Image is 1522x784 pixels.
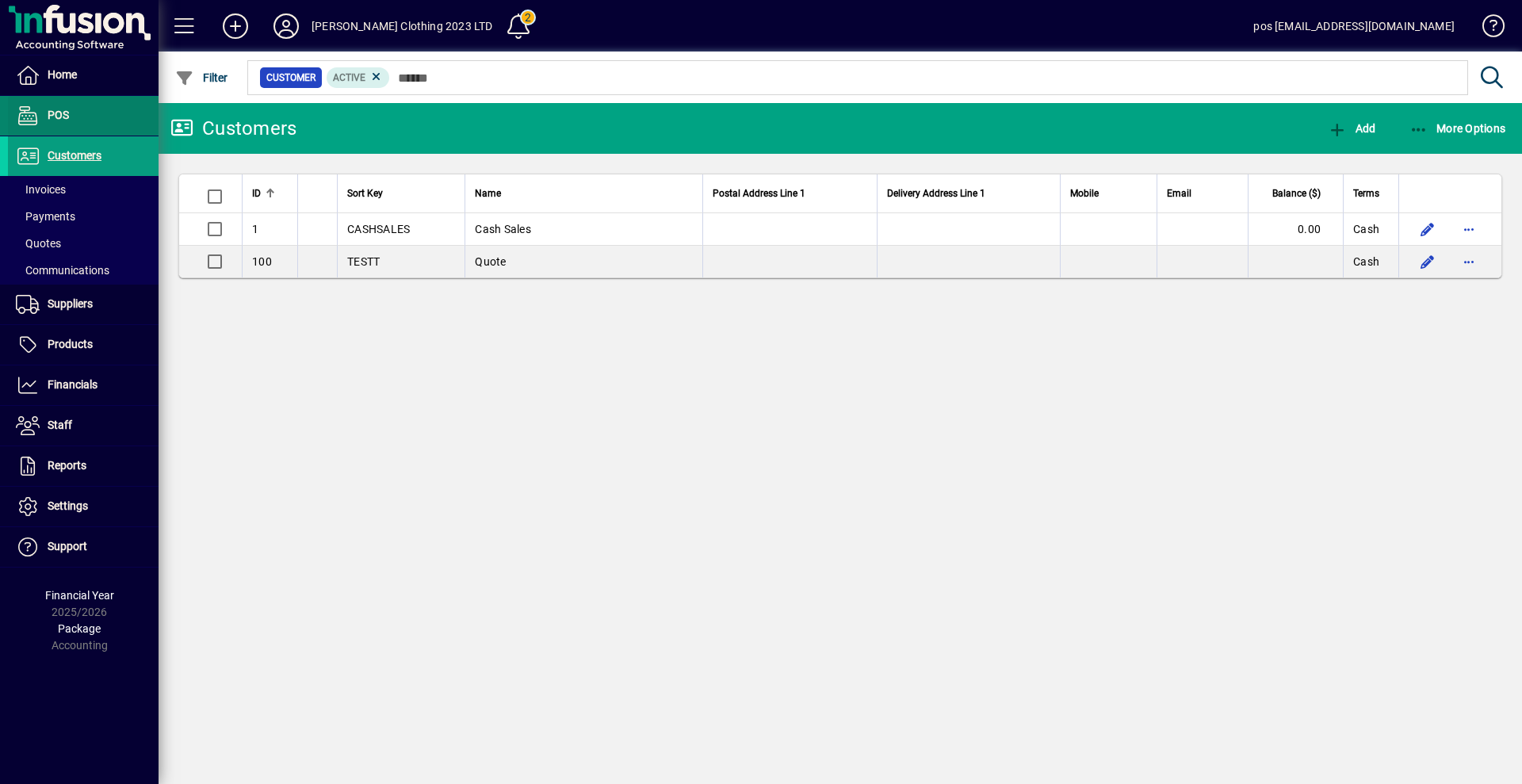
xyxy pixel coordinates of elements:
span: Support [48,540,87,553]
a: Payments [8,203,159,230]
button: Add [1324,114,1379,143]
div: ID [252,185,288,202]
div: Name [475,185,693,202]
span: POS [48,109,69,121]
span: Quote [475,255,506,268]
td: 0.00 [1248,213,1343,246]
span: Financial Year [45,589,114,602]
span: Products [48,338,93,350]
span: Cash [1353,254,1379,270]
span: 1 [252,223,258,235]
span: Communications [16,264,109,277]
div: pos [EMAIL_ADDRESS][DOMAIN_NAME] [1253,13,1455,39]
a: Products [8,325,159,365]
span: Package [58,622,101,635]
div: Email [1167,185,1238,202]
button: More options [1456,249,1482,274]
span: Name [475,185,501,202]
button: Edit [1415,249,1440,274]
span: Payments [16,210,75,223]
span: Suppliers [48,297,93,310]
a: Staff [8,406,159,446]
a: Knowledge Base [1470,3,1502,55]
span: Terms [1353,185,1379,202]
a: Communications [8,257,159,284]
a: POS [8,96,159,136]
mat-chip: Activation Status: Active [327,67,390,88]
div: Customers [170,116,296,141]
span: 100 [252,255,272,268]
span: Sort Key [347,185,383,202]
a: Financials [8,365,159,405]
span: Customers [48,149,101,162]
span: Reports [48,459,86,472]
span: Filter [175,71,228,84]
button: Edit [1415,216,1440,242]
span: Invoices [16,183,66,196]
span: Financials [48,378,98,391]
a: Support [8,527,159,567]
span: Cash Sales [475,223,531,235]
button: More options [1456,216,1482,242]
a: Suppliers [8,285,159,324]
span: CASHSALES [347,223,410,235]
button: Add [210,12,261,40]
span: Add [1328,122,1375,135]
span: Balance ($) [1272,185,1321,202]
span: Cash [1353,221,1379,237]
a: Home [8,55,159,95]
span: ID [252,185,261,202]
div: [PERSON_NAME] Clothing 2023 LTD [312,13,492,39]
span: Active [333,72,365,83]
span: Postal Address Line 1 [713,185,805,202]
span: More Options [1409,122,1506,135]
button: More Options [1405,114,1510,143]
button: Filter [171,63,232,92]
span: Settings [48,499,88,512]
div: Mobile [1070,185,1147,202]
span: Delivery Address Line 1 [887,185,985,202]
a: Reports [8,446,159,486]
div: Balance ($) [1258,185,1335,202]
span: Mobile [1070,185,1099,202]
span: Home [48,68,77,81]
span: Customer [266,70,315,86]
span: Staff [48,419,72,431]
span: Quotes [16,237,61,250]
a: Settings [8,487,159,526]
button: Profile [261,12,312,40]
a: Quotes [8,230,159,257]
a: Invoices [8,176,159,203]
span: Email [1167,185,1191,202]
span: TESTT [347,255,380,268]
